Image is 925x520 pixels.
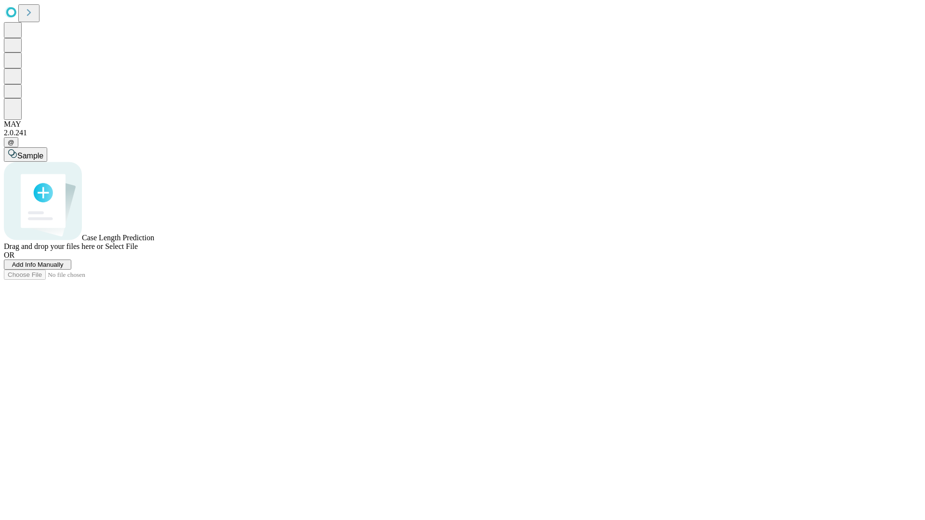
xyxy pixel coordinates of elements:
span: @ [8,139,14,146]
span: Sample [17,152,43,160]
span: Add Info Manually [12,261,64,268]
div: 2.0.241 [4,129,921,137]
button: Sample [4,147,47,162]
button: Add Info Manually [4,260,71,270]
span: Select File [105,242,138,250]
span: Drag and drop your files here or [4,242,103,250]
button: @ [4,137,18,147]
span: OR [4,251,14,259]
div: MAY [4,120,921,129]
span: Case Length Prediction [82,234,154,242]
